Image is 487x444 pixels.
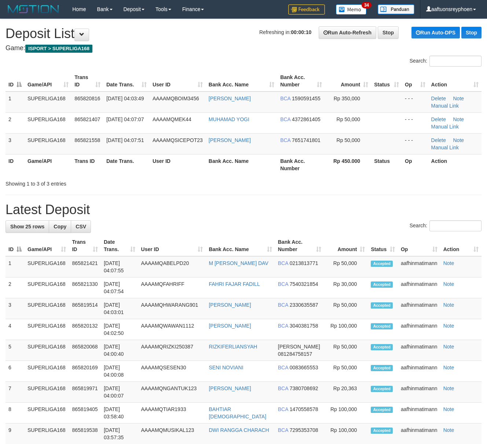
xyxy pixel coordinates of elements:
[101,361,138,382] td: [DATE] 04:00:08
[398,298,440,319] td: aafhinmatimann
[398,277,440,298] td: aafhinmatimann
[209,365,243,370] a: SENI NOVIANI
[278,260,288,266] span: BCA
[6,298,25,319] td: 3
[443,281,454,287] a: Note
[209,302,251,308] a: [PERSON_NAME]
[209,137,251,143] a: [PERSON_NAME]
[371,323,393,329] span: Accepted
[431,103,459,109] a: Manual Link
[291,29,311,35] strong: 00:00:10
[324,235,368,256] th: Amount: activate to sort column ascending
[209,281,260,287] a: FAHRI FAJAR FADILL
[429,56,481,67] input: Search:
[319,26,376,39] a: Run Auto-Refresh
[74,116,100,122] span: 865821407
[106,116,144,122] span: [DATE] 04:07:07
[138,298,206,319] td: AAAAMQHWARANG901
[209,385,251,391] a: [PERSON_NAME]
[378,26,399,39] a: Stop
[25,319,69,340] td: SUPERLIGA168
[371,428,393,434] span: Accepted
[150,154,206,175] th: User ID
[150,71,206,92] th: User ID: activate to sort column ascending
[74,137,100,143] span: 865821558
[398,361,440,382] td: aafhinmatimann
[71,220,91,233] a: CSV
[209,427,269,433] a: DWI RANGGA CHARACH
[292,137,321,143] span: Copy 7651741801 to clipboard
[25,403,69,424] td: SUPERLIGA168
[101,382,138,403] td: [DATE] 04:00:07
[69,298,100,319] td: 865819514
[138,256,206,277] td: AAAAMQABELPD20
[443,323,454,329] a: Note
[371,71,402,92] th: Status: activate to sort column ascending
[206,154,277,175] th: Bank Acc. Name
[290,260,318,266] span: Copy 0213813771 to clipboard
[371,407,393,413] span: Accepted
[101,256,138,277] td: [DATE] 04:07:55
[278,406,288,412] span: BCA
[371,365,393,371] span: Accepted
[324,340,368,361] td: Rp 50,000
[138,277,206,298] td: AAAAMQFAHRIFF
[6,403,25,424] td: 8
[69,403,100,424] td: 865819405
[324,298,368,319] td: Rp 50,000
[431,145,459,150] a: Manual Link
[278,281,288,287] span: BCA
[324,319,368,340] td: Rp 100,000
[101,340,138,361] td: [DATE] 04:00:40
[25,133,72,154] td: SUPERLIGA168
[153,116,191,122] span: AAAAMQMEK44
[74,96,100,101] span: 865820816
[461,27,481,38] a: Stop
[337,137,360,143] span: Rp 50,000
[209,116,249,122] a: MUHAMAD YOGI
[76,224,86,230] span: CSV
[25,235,69,256] th: Game/API: activate to sort column ascending
[443,427,454,433] a: Note
[106,96,144,101] span: [DATE] 04:03:49
[101,277,138,298] td: [DATE] 04:07:54
[6,133,25,154] td: 3
[443,260,454,266] a: Note
[324,277,368,298] td: Rp 30,000
[290,323,318,329] span: Copy 3040381758 to clipboard
[402,71,428,92] th: Op: activate to sort column ascending
[278,365,288,370] span: BCA
[278,351,312,357] span: Copy 081284758157 to clipboard
[275,235,325,256] th: Bank Acc. Number: activate to sort column ascending
[6,220,49,233] a: Show 25 rows
[428,154,481,175] th: Action
[25,92,72,113] td: SUPERLIGA168
[429,220,481,231] input: Search:
[443,385,454,391] a: Note
[453,96,464,101] a: Note
[278,323,288,329] span: BCA
[206,71,277,92] th: Bank Acc. Name: activate to sort column ascending
[431,124,459,130] a: Manual Link
[288,4,325,15] img: Feedback.jpg
[277,71,325,92] th: Bank Acc. Number: activate to sort column ascending
[206,235,275,256] th: Bank Acc. Name: activate to sort column ascending
[6,71,25,92] th: ID: activate to sort column descending
[138,403,206,424] td: AAAAMQTIAR1933
[362,2,371,8] span: 34
[278,302,288,308] span: BCA
[278,427,288,433] span: BCA
[54,224,66,230] span: Copy
[325,71,371,92] th: Amount: activate to sort column ascending
[209,406,266,419] a: BAHTIAR [DEMOGRAPHIC_DATA]
[69,277,100,298] td: 865821330
[371,344,393,350] span: Accepted
[72,71,103,92] th: Trans ID: activate to sort column ascending
[6,319,25,340] td: 4
[10,224,44,230] span: Show 25 rows
[138,361,206,382] td: AAAAMQSESEN30
[209,323,251,329] a: [PERSON_NAME]
[402,112,428,133] td: - - -
[368,235,398,256] th: Status: activate to sort column ascending
[453,116,464,122] a: Note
